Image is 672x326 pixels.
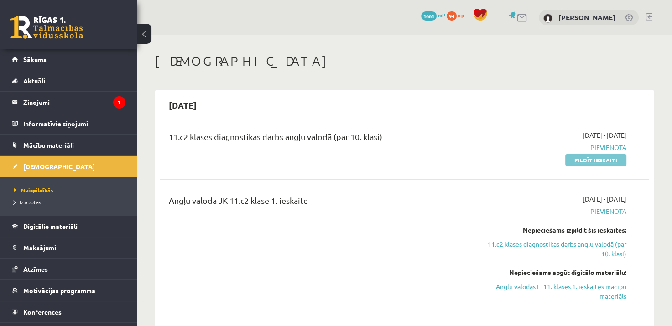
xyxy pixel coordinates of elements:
[12,135,125,155] a: Mācību materiāli
[169,130,469,147] div: 11.c2 klases diagnostikas darbs angļu valodā (par 10. klasi)
[160,94,206,116] h2: [DATE]
[12,49,125,70] a: Sākums
[483,143,626,152] span: Pievienota
[421,11,445,19] a: 1661 mP
[23,55,47,63] span: Sākums
[483,225,626,235] div: Nepieciešams izpildīt šīs ieskaites:
[14,198,128,206] a: Izlabotās
[12,156,125,177] a: [DEMOGRAPHIC_DATA]
[458,11,464,19] span: xp
[12,237,125,258] a: Maksājumi
[12,301,125,322] a: Konferences
[23,286,95,295] span: Motivācijas programma
[23,141,74,149] span: Mācību materiāli
[113,96,125,109] i: 1
[483,268,626,277] div: Nepieciešams apgūt digitālo materiālu:
[14,186,53,194] span: Neizpildītās
[543,14,552,23] img: Nikola Volka
[23,113,125,134] legend: Informatīvie ziņojumi
[23,77,45,85] span: Aktuāli
[483,239,626,259] a: 11.c2 klases diagnostikas darbs angļu valodā (par 10. klasi)
[583,194,626,204] span: [DATE] - [DATE]
[12,216,125,237] a: Digitālie materiāli
[12,280,125,301] a: Motivācijas programma
[438,11,445,19] span: mP
[23,222,78,230] span: Digitālie materiāli
[558,13,615,22] a: [PERSON_NAME]
[447,11,457,21] span: 94
[12,113,125,134] a: Informatīvie ziņojumi
[483,282,626,301] a: Angļu valodas I - 11. klases 1. ieskaites mācību materiāls
[169,194,469,211] div: Angļu valoda JK 11.c2 klase 1. ieskaite
[583,130,626,140] span: [DATE] - [DATE]
[155,53,654,69] h1: [DEMOGRAPHIC_DATA]
[12,92,125,113] a: Ziņojumi1
[10,16,83,39] a: Rīgas 1. Tālmācības vidusskola
[23,265,48,273] span: Atzīmes
[14,186,128,194] a: Neizpildītās
[14,198,41,206] span: Izlabotās
[565,154,626,166] a: Pildīt ieskaiti
[12,259,125,279] a: Atzīmes
[483,207,626,216] span: Pievienota
[23,237,125,258] legend: Maksājumi
[447,11,469,19] a: 94 xp
[12,70,125,91] a: Aktuāli
[23,162,95,171] span: [DEMOGRAPHIC_DATA]
[23,308,62,316] span: Konferences
[23,92,125,113] legend: Ziņojumi
[421,11,437,21] span: 1661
